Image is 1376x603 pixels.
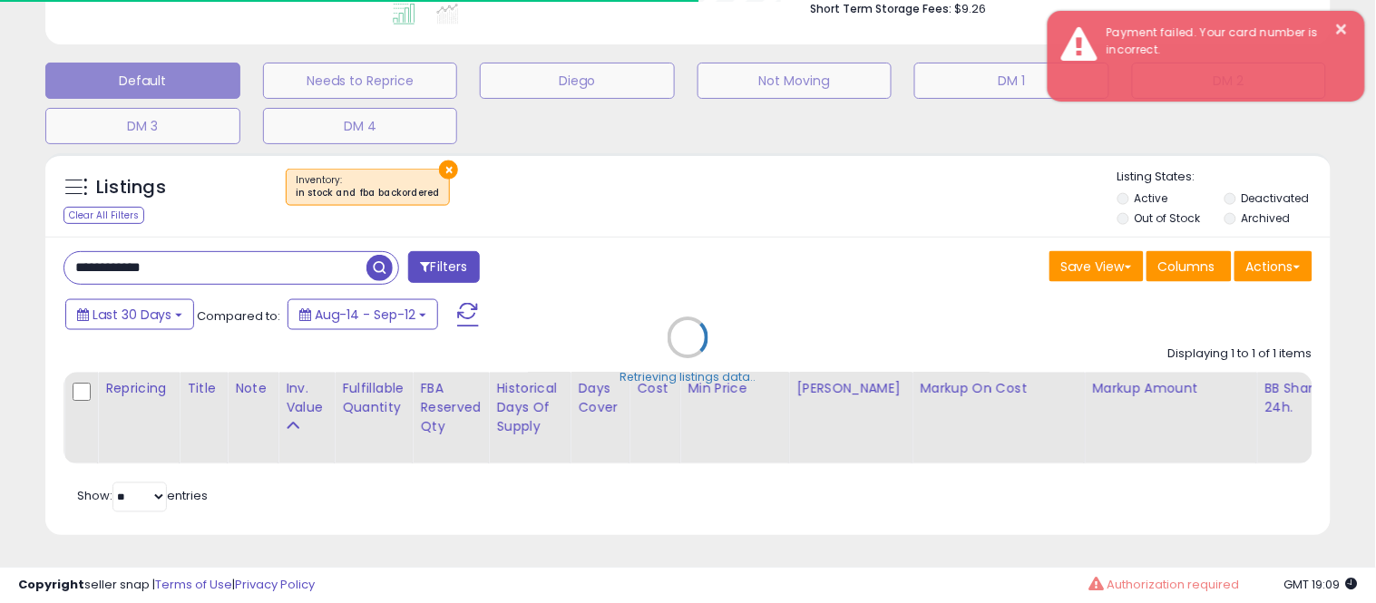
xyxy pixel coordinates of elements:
button: × [1335,18,1350,41]
span: 2025-10-13 19:09 GMT [1284,576,1358,593]
button: Default [45,63,240,99]
span: Authorization required [1107,576,1239,593]
a: Privacy Policy [235,576,315,593]
div: seller snap | | [18,577,315,594]
div: Payment failed. Your card number is incorrect. [1093,24,1352,58]
strong: Copyright [18,576,84,593]
div: Retrieving listings data.. [620,369,756,385]
button: DM 4 [263,108,458,144]
button: DM 3 [45,108,240,144]
button: Not Moving [698,63,893,99]
button: Diego [480,63,675,99]
b: Short Term Storage Fees: [811,1,952,16]
a: Terms of Use [155,576,232,593]
button: Needs to Reprice [263,63,458,99]
button: DM 1 [914,63,1109,99]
